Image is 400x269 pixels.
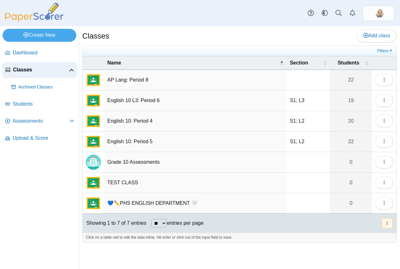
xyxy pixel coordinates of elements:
img: External class connected through Google Classroom [86,72,101,88]
a: Upload & Score [3,131,77,146]
a: Dashboard [3,46,77,61]
label: entries per page [167,220,203,226]
a: 0 [330,173,372,193]
nav: pagination [381,218,393,229]
img: External class connected through Google Classroom [86,93,101,108]
span: Dashboard [13,49,74,56]
span: Section : Activate to sort [323,60,327,66]
span: Name : Activate to invert sorting [280,60,284,66]
button: 1 [382,218,393,229]
img: Locally created class [86,155,101,170]
img: External class connected through Google Classroom [86,175,101,190]
a: PaperScorer [3,17,66,23]
a: Create New [3,29,76,41]
a: 19 [330,90,372,111]
h1: Classes [82,31,109,41]
td: S1; L2 [287,111,330,131]
img: External class connected through Google Classroom [86,134,101,149]
a: Add class [357,29,397,42]
img: External class connected through Google Classroom [86,113,101,129]
span: Add class [363,33,390,38]
span: Students [13,101,74,107]
td: Grade 10 Assessments [104,152,287,173]
a: ps.zKYLFpFWctilUouI [363,6,394,21]
a: 20 [330,111,372,131]
span: Assessments [13,118,69,125]
a: Assessments [3,114,77,129]
td: English 10 L3: Period 6 [104,90,287,111]
span: Upload & Score [13,135,74,142]
a: 22 [330,70,372,90]
a: Alerts [346,6,359,20]
div: Showing 1 to 7 of 7 entries [83,214,146,233]
span: Section [290,59,322,66]
div: Click on a table cell to edit the data inline. Hit enter or click out of the input field to save. [83,233,397,242]
img: PaperScorer [3,3,66,22]
td: TEST CLASS [104,173,287,193]
td: AP Lang: Period 8 [104,70,287,90]
a: Students [3,97,77,112]
td: S1; L2 [287,131,330,152]
span: Students [333,59,364,66]
img: ps.zKYLFpFWctilUouI [373,8,384,18]
a: Archived Classes [9,80,77,95]
span: Name [107,59,278,66]
td: S1; L3 [287,90,330,111]
a: 0 [330,152,372,172]
td: English 10: Period 4 [104,111,287,131]
a: 0 [330,193,372,213]
span: Classes [13,66,69,73]
span: Emily Wasley [373,8,384,18]
span: Students : Activate to sort [365,60,369,66]
span: Archived Classes [18,84,74,90]
img: External class connected through Google Classroom [86,196,101,211]
td: English 10: Period 5 [104,131,287,152]
a: Filters [376,48,395,54]
td: 💙✏️PHS ENGLISH DEPARTMENT 🤍 [104,193,287,214]
a: 22 [330,131,372,152]
a: Classes [3,63,77,78]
